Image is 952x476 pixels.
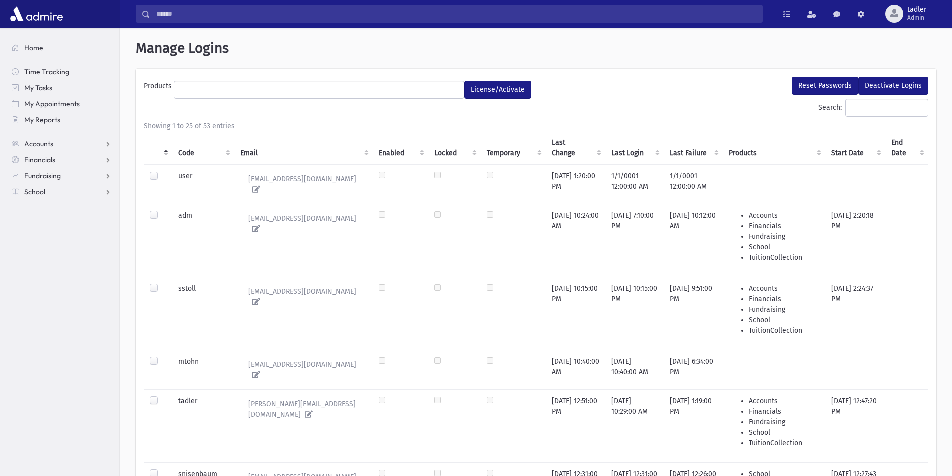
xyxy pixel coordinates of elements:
[749,221,819,231] li: Financials
[749,252,819,263] li: TuitionCollection
[24,99,80,108] span: My Appointments
[136,40,936,57] h1: Manage Logins
[749,406,819,417] li: Financials
[172,277,234,350] td: sstoll
[546,204,605,277] td: [DATE] 10:24:00 AM
[845,99,928,117] input: Search:
[818,99,928,117] label: Search:
[605,277,663,350] td: [DATE] 10:15:00 PM
[664,350,723,389] td: [DATE] 6:34:00 PM
[605,389,663,462] td: [DATE] 10:29:00 AM
[605,131,663,165] th: Last Login : activate to sort column ascending
[825,277,885,350] td: [DATE] 2:24:37 PM
[885,131,928,165] th: End Date : activate to sort column ascending
[605,204,663,277] td: [DATE] 7:10:00 PM
[749,294,819,304] li: Financials
[749,417,819,427] li: Fundraising
[825,389,885,462] td: [DATE] 12:47:20 PM
[24,187,45,196] span: School
[723,131,825,165] th: Products : activate to sort column ascending
[172,204,234,277] td: adm
[234,131,373,165] th: Email : activate to sort column ascending
[24,115,60,124] span: My Reports
[749,396,819,406] li: Accounts
[24,43,43,52] span: Home
[240,283,367,310] a: [EMAIL_ADDRESS][DOMAIN_NAME]
[664,389,723,462] td: [DATE] 1:19:00 PM
[144,121,928,131] div: Showing 1 to 25 of 53 entries
[428,131,480,165] th: Locked : activate to sort column ascending
[749,438,819,448] li: TuitionCollection
[546,164,605,204] td: [DATE] 1:20:00 PM
[546,277,605,350] td: [DATE] 10:15:00 PM
[825,204,885,277] td: [DATE] 2:20:18 PM
[546,389,605,462] td: [DATE] 12:51:00 PM
[4,80,119,96] a: My Tasks
[373,131,428,165] th: Enabled : activate to sort column ascending
[24,67,69,76] span: Time Tracking
[481,131,546,165] th: Temporary : activate to sort column ascending
[792,77,858,95] button: Reset Passwords
[664,277,723,350] td: [DATE] 9:51:00 PM
[4,64,119,80] a: Time Tracking
[240,396,367,423] a: [PERSON_NAME][EMAIL_ADDRESS][DOMAIN_NAME]
[144,81,174,95] label: Products
[749,427,819,438] li: School
[172,131,234,165] th: Code : activate to sort column ascending
[664,204,723,277] td: [DATE] 10:12:00 AM
[907,6,926,14] span: tadler
[858,77,928,95] button: Deactivate Logins
[749,210,819,221] li: Accounts
[664,164,723,204] td: 1/1/0001 12:00:00 AM
[172,164,234,204] td: user
[144,131,172,165] th: : activate to sort column descending
[24,155,55,164] span: Financials
[907,14,926,22] span: Admin
[825,131,885,165] th: Start Date : activate to sort column ascending
[4,40,119,56] a: Home
[4,168,119,184] a: Fundraising
[749,304,819,315] li: Fundraising
[4,112,119,128] a: My Reports
[8,4,65,24] img: AdmirePro
[240,210,367,237] a: [EMAIL_ADDRESS][DOMAIN_NAME]
[4,184,119,200] a: School
[605,350,663,389] td: [DATE] 10:40:00 AM
[749,325,819,336] li: TuitionCollection
[546,131,605,165] th: Last Change : activate to sort column ascending
[605,164,663,204] td: 1/1/0001 12:00:00 AM
[24,83,52,92] span: My Tasks
[172,350,234,389] td: mtohn
[4,136,119,152] a: Accounts
[749,231,819,242] li: Fundraising
[464,81,531,99] button: License/Activate
[4,152,119,168] a: Financials
[240,356,367,383] a: [EMAIL_ADDRESS][DOMAIN_NAME]
[24,139,53,148] span: Accounts
[172,389,234,462] td: tadler
[749,242,819,252] li: School
[546,350,605,389] td: [DATE] 10:40:00 AM
[4,96,119,112] a: My Appointments
[24,171,61,180] span: Fundraising
[664,131,723,165] th: Last Failure : activate to sort column ascending
[150,5,762,23] input: Search
[240,171,367,198] a: [EMAIL_ADDRESS][DOMAIN_NAME]
[749,315,819,325] li: School
[749,283,819,294] li: Accounts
